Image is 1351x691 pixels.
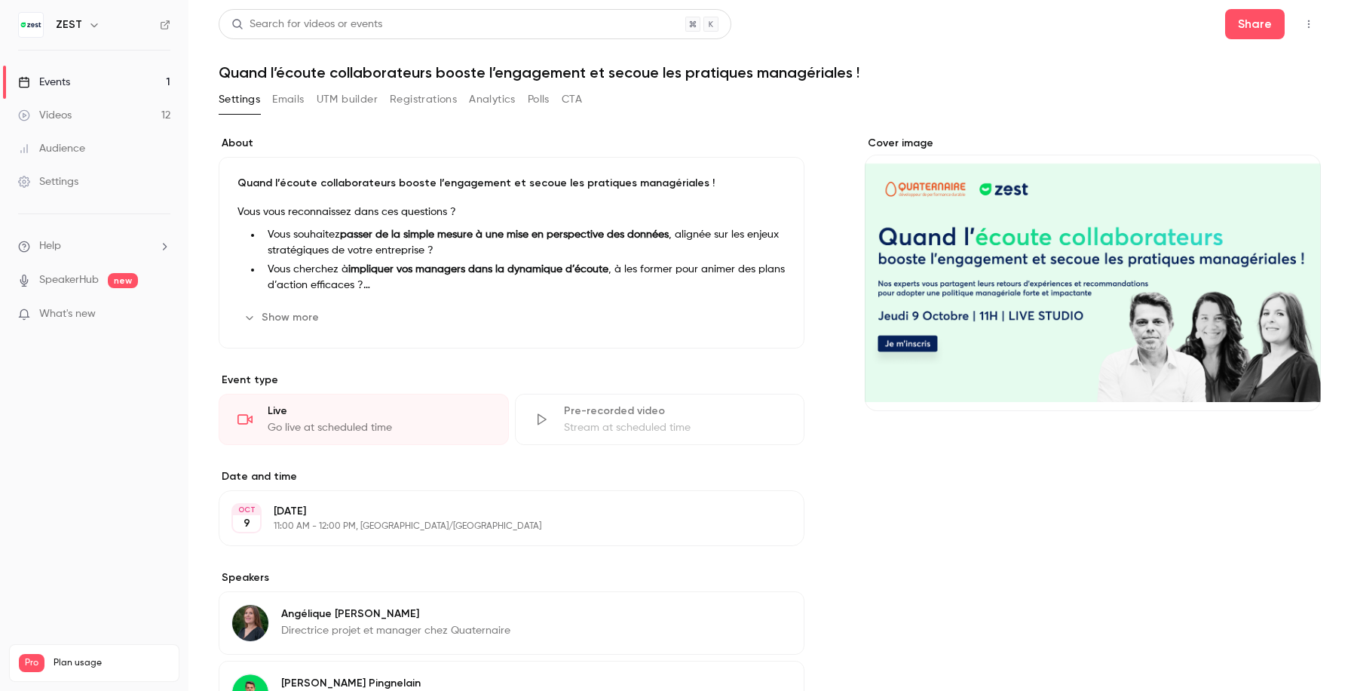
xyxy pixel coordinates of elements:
iframe: Noticeable Trigger [152,308,170,321]
p: Quand l’écoute collaborateurs booste l’engagement et secoue les pratiques managériales ! [237,176,786,191]
span: What's new [39,306,96,322]
p: 11:00 AM - 12:00 PM, [GEOGRAPHIC_DATA]/[GEOGRAPHIC_DATA] [274,521,725,533]
div: LiveGo live at scheduled time [219,394,509,445]
button: Registrations [390,88,457,112]
div: Audience [18,141,85,156]
div: OCT [233,505,260,515]
div: Videos [18,108,72,123]
li: Vous cherchez à , à les former pour animer des plans d’action efficaces ? [262,262,786,293]
span: Help [39,238,61,254]
button: Emails [272,88,304,112]
label: Cover image [865,136,1321,151]
li: Vous souhaitez , alignée sur les enjeux stratégiques de votre entreprise ? [262,227,786,259]
button: Polls [528,88,550,112]
label: Speakers [219,570,804,585]
img: ZEST [19,13,43,37]
div: Search for videos or events [231,17,382,32]
a: SpeakerHub [39,272,99,288]
section: Cover image [865,136,1321,411]
p: Vous vous reconnaissez dans ces questions ? [237,203,786,221]
p: [DATE] [274,504,725,519]
button: Show more [237,306,328,330]
button: Settings [219,88,260,112]
button: UTM builder [317,88,378,112]
p: Event type [219,373,804,388]
div: Live [268,404,490,419]
span: Plan usage [54,657,170,669]
button: Share [1225,9,1285,39]
div: Pre-recorded videoStream at scheduled time [515,394,805,445]
span: Pro [19,654,44,672]
div: Stream at scheduled time [564,420,786,435]
p: [PERSON_NAME] Pingnelain [281,676,421,691]
p: 9 [244,516,250,531]
img: Angélique David [232,605,268,641]
div: Pre-recorded video [564,404,786,419]
div: Angélique DavidAngélique [PERSON_NAME]Directrice projet et manager chez Quaternaire [219,591,804,655]
p: Angélique [PERSON_NAME] [281,607,510,622]
h1: Quand l’écoute collaborateurs booste l’engagement et secoue les pratiques managériales ! [219,63,1321,81]
li: help-dropdown-opener [18,238,170,254]
div: Events [18,75,70,90]
strong: impliquer vos managers dans la dynamique d’écoute [348,264,608,275]
div: Go live at scheduled time [268,420,490,435]
label: About [219,136,804,151]
strong: passer de la simple mesure à une mise en perspective des données [340,229,669,240]
button: Analytics [469,88,516,112]
label: Date and time [219,469,804,484]
div: Settings [18,174,78,189]
span: new [108,273,138,288]
button: CTA [562,88,582,112]
h6: ZEST [56,17,82,32]
p: Directrice projet et manager chez Quaternaire [281,623,510,638]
